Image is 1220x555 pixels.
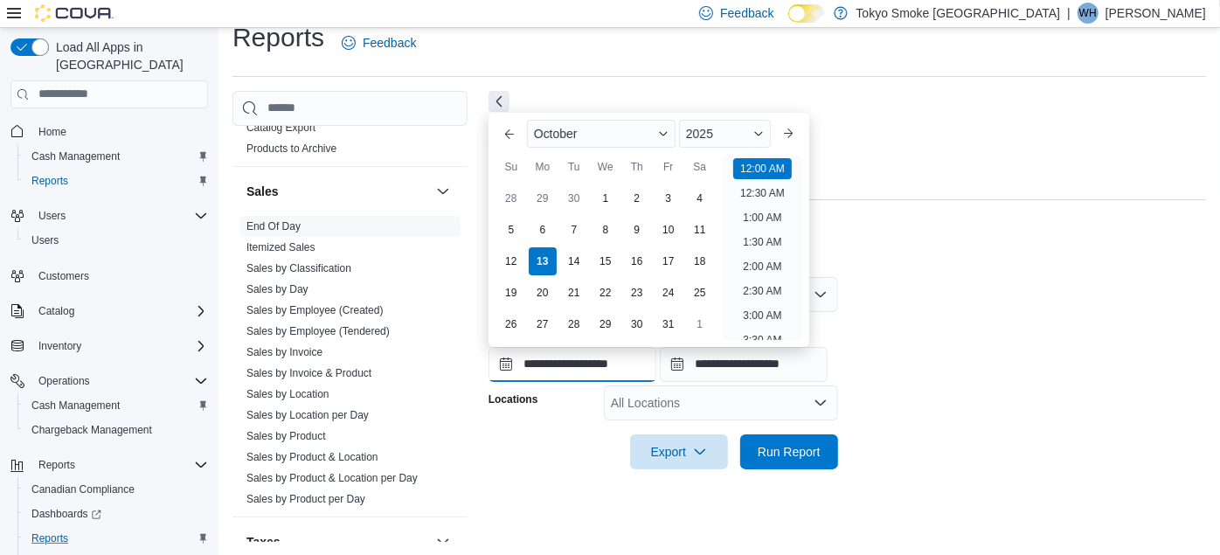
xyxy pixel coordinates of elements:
div: day-22 [592,279,620,307]
div: day-27 [529,310,557,338]
button: Reports [17,526,215,551]
span: Reports [24,170,208,191]
div: day-15 [592,247,620,275]
div: day-23 [623,279,651,307]
span: Customers [31,265,208,287]
a: Feedback [335,25,423,60]
button: Users [17,228,215,253]
div: day-6 [529,216,557,244]
input: Dark Mode [788,4,825,23]
span: Feedback [720,4,773,22]
button: Chargeback Management [17,418,215,442]
span: Inventory [38,339,81,353]
span: Reports [38,458,75,472]
a: Sales by Product & Location [246,451,378,463]
span: Dark Mode [788,23,789,24]
span: Reports [24,528,208,549]
span: Users [31,233,59,247]
li: 2:30 AM [736,281,788,302]
button: Catalog [31,301,81,322]
span: Catalog [31,301,208,322]
span: Sales by Product & Location [246,450,378,464]
li: 1:30 AM [736,232,788,253]
a: Sales by Employee (Tendered) [246,325,390,337]
div: day-19 [497,279,525,307]
a: Cash Management [24,395,127,416]
div: Su [497,153,525,181]
a: Products to Archive [246,142,336,155]
button: Reports [31,454,82,475]
div: day-8 [592,216,620,244]
div: day-1 [686,310,714,338]
span: Sales by Invoice & Product [246,366,371,380]
div: Tu [560,153,588,181]
div: day-28 [497,184,525,212]
button: Reports [17,169,215,193]
div: day-1 [592,184,620,212]
div: Button. Open the year selector. 2025 is currently selected. [679,120,771,148]
div: day-13 [529,247,557,275]
a: Home [31,121,73,142]
button: Taxes [246,533,429,551]
span: Canadian Compliance [24,479,208,500]
div: Will Holmes [1078,3,1099,24]
a: Canadian Compliance [24,479,142,500]
button: Export [630,434,728,469]
span: Export [641,434,717,469]
a: Dashboards [24,503,108,524]
span: 2025 [686,127,713,141]
a: Customers [31,266,96,287]
div: day-17 [655,247,683,275]
li: 12:00 AM [733,158,792,179]
span: Canadian Compliance [31,482,135,496]
span: WH [1079,3,1097,24]
span: Operations [31,371,208,392]
div: day-29 [592,310,620,338]
p: Tokyo Smoke [GEOGRAPHIC_DATA] [856,3,1061,24]
div: day-2 [623,184,651,212]
button: Previous Month [496,120,523,148]
span: Chargeback Management [24,420,208,441]
button: Canadian Compliance [17,477,215,502]
button: Sales [246,183,429,200]
button: Run Report [740,434,838,469]
div: Mo [529,153,557,181]
div: day-9 [623,216,651,244]
span: Operations [38,374,90,388]
img: Cova [35,4,114,22]
span: Catalog Export [246,121,315,135]
span: Sales by Product & Location per Day [246,471,418,485]
div: Products [232,117,468,166]
span: Products to Archive [246,142,336,156]
li: 2:00 AM [736,256,788,277]
button: Inventory [31,336,88,357]
div: day-12 [497,247,525,275]
span: End Of Day [246,219,301,233]
span: Chargeback Management [31,423,152,437]
button: Inventory [3,334,215,358]
div: October, 2025 [496,183,716,340]
div: day-21 [560,279,588,307]
div: day-4 [686,184,714,212]
button: Users [3,204,215,228]
li: 12:30 AM [733,183,792,204]
span: Feedback [363,34,416,52]
span: Users [31,205,208,226]
p: [PERSON_NAME] [1106,3,1206,24]
span: Sales by Location [246,387,329,401]
div: Button. Open the month selector. October is currently selected. [527,120,676,148]
p: | [1067,3,1071,24]
span: Sales by Product per Day [246,492,365,506]
span: Catalog [38,304,74,318]
h1: Reports [232,20,324,55]
button: Sales [433,181,454,202]
button: Cash Management [17,144,215,169]
button: Home [3,119,215,144]
div: day-30 [560,184,588,212]
button: Operations [31,371,97,392]
span: Dashboards [31,507,101,521]
span: Sales by Location per Day [246,408,369,422]
span: Reports [31,454,208,475]
a: Reports [24,170,75,191]
div: day-5 [497,216,525,244]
